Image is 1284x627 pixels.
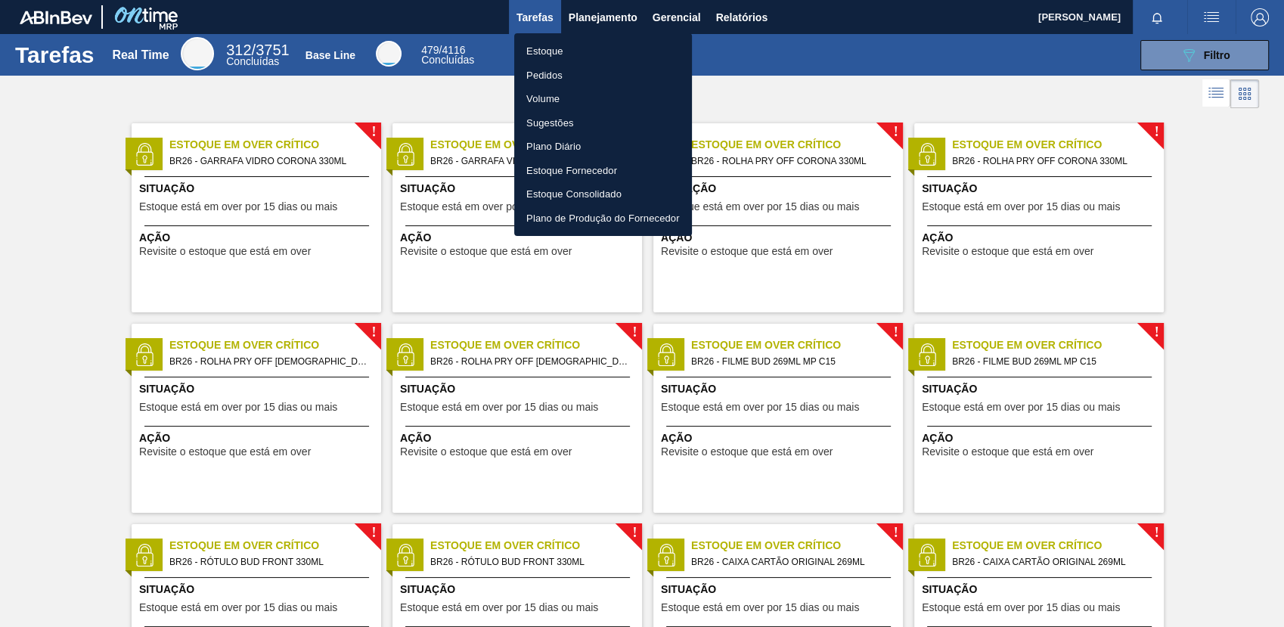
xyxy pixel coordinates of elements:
a: Volume [514,87,692,111]
a: Plano de Produção do Fornecedor [514,206,692,231]
a: Pedidos [514,64,692,88]
a: Sugestões [514,111,692,135]
a: Estoque [514,39,692,64]
a: Estoque Fornecedor [514,159,692,183]
a: Estoque Consolidado [514,182,692,206]
a: Plano Diário [514,135,692,159]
